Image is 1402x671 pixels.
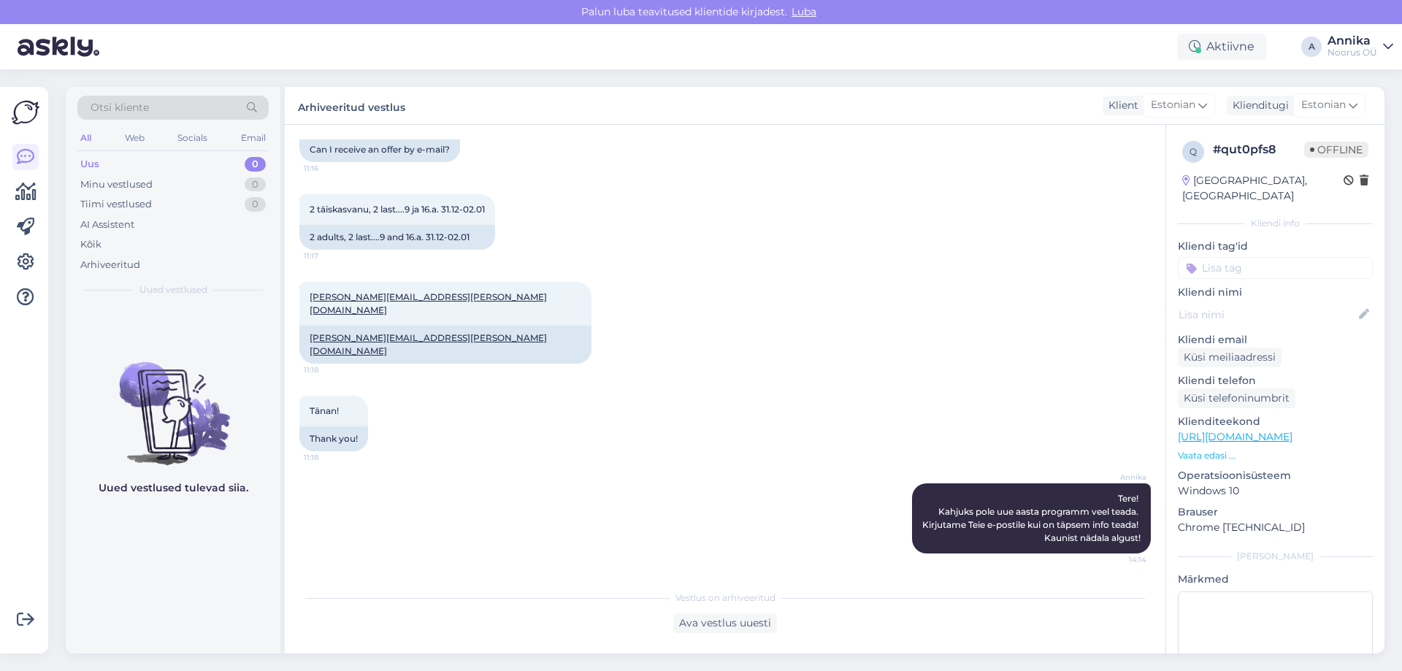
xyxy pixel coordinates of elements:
p: Klienditeekond [1178,414,1373,429]
div: Kliendi info [1178,217,1373,230]
a: AnnikaNoorus OÜ [1328,35,1393,58]
div: Minu vestlused [80,177,153,192]
div: Arhiveeritud [80,258,140,272]
label: Arhiveeritud vestlus [298,96,405,115]
div: Noorus OÜ [1328,47,1377,58]
div: Socials [175,129,210,147]
span: q [1190,146,1197,157]
div: 0 [245,197,266,212]
p: Kliendi tag'id [1178,239,1373,254]
div: AI Assistent [80,218,134,232]
div: Ava vestlus uuesti [673,613,777,633]
p: Chrome [TECHNICAL_ID] [1178,520,1373,535]
p: Kliendi telefon [1178,373,1373,388]
p: Windows 10 [1178,483,1373,499]
span: 11:17 [304,250,359,261]
div: Uus [80,157,99,172]
p: Brauser [1178,505,1373,520]
div: A [1301,37,1322,57]
div: 0 [245,157,266,172]
div: Annika [1328,35,1377,47]
span: Estonian [1151,97,1195,113]
div: [GEOGRAPHIC_DATA], [GEOGRAPHIC_DATA] [1182,173,1344,204]
p: Märkmed [1178,572,1373,587]
div: # qut0pfs8 [1213,141,1304,158]
div: Küsi meiliaadressi [1178,348,1282,367]
span: Uued vestlused [139,283,207,296]
span: Annika [1092,472,1146,483]
span: 2 täiskasvanu, 2 last....9 ja 16.a. 31.12-02.01 [310,204,485,215]
span: Vestlus on arhiveeritud [675,591,775,605]
div: Tiimi vestlused [80,197,152,212]
div: Klient [1103,98,1138,113]
div: Web [122,129,148,147]
div: All [77,129,94,147]
span: Otsi kliente [91,100,149,115]
span: 14:14 [1092,554,1146,565]
p: Uued vestlused tulevad siia. [99,480,248,496]
input: Lisa tag [1178,257,1373,279]
a: [PERSON_NAME][EMAIL_ADDRESS][PERSON_NAME][DOMAIN_NAME] [310,291,547,315]
p: Kliendi email [1178,332,1373,348]
span: Offline [1304,142,1368,158]
span: 11:18 [304,364,359,375]
p: Kliendi nimi [1178,285,1373,300]
div: Aktiivne [1177,34,1266,60]
p: Operatsioonisüsteem [1178,468,1373,483]
div: Thank you! [299,426,368,451]
img: Askly Logo [12,99,39,126]
img: No chats [66,336,280,467]
span: 11:18 [304,452,359,463]
a: [URL][DOMAIN_NAME] [1178,430,1292,443]
div: Küsi telefoninumbrit [1178,388,1295,408]
span: Tänan! [310,405,339,416]
div: 2 adults, 2 last....9 and 16.a. 31.12-02.01 [299,225,495,250]
span: 11:16 [304,163,359,174]
span: Luba [787,5,821,18]
input: Lisa nimi [1179,307,1356,323]
p: Vaata edasi ... [1178,449,1373,462]
div: Email [238,129,269,147]
span: Estonian [1301,97,1346,113]
div: 0 [245,177,266,192]
div: [PERSON_NAME] [1178,550,1373,563]
a: [PERSON_NAME][EMAIL_ADDRESS][PERSON_NAME][DOMAIN_NAME] [310,332,547,356]
div: Can I receive an offer by e-mail? [299,137,460,162]
div: Kõik [80,237,101,252]
div: Klienditugi [1227,98,1289,113]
